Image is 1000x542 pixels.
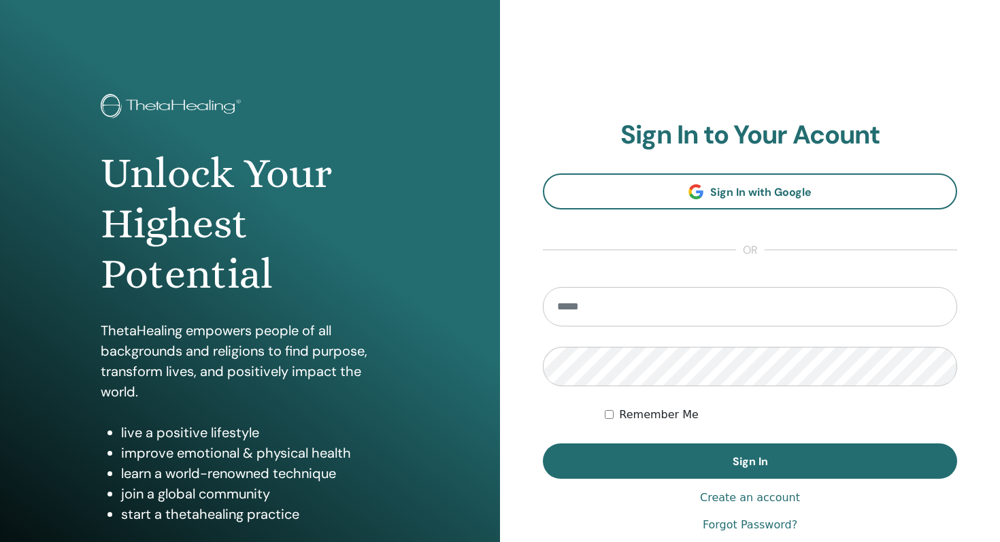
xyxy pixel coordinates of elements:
span: Sign In with Google [710,185,812,199]
li: learn a world-renowned technique [121,463,400,484]
label: Remember Me [619,407,699,423]
p: ThetaHealing empowers people of all backgrounds and religions to find purpose, transform lives, a... [101,320,400,402]
a: Sign In with Google [543,173,957,209]
button: Sign In [543,443,957,479]
a: Forgot Password? [703,517,797,533]
span: Sign In [733,454,768,469]
li: join a global community [121,484,400,504]
li: start a thetahealing practice [121,504,400,524]
span: or [736,242,765,258]
li: live a positive lifestyle [121,422,400,443]
a: Create an account [700,490,800,506]
li: improve emotional & physical health [121,443,400,463]
div: Keep me authenticated indefinitely or until I manually logout [605,407,957,423]
h1: Unlock Your Highest Potential [101,148,400,300]
h2: Sign In to Your Acount [543,120,957,151]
